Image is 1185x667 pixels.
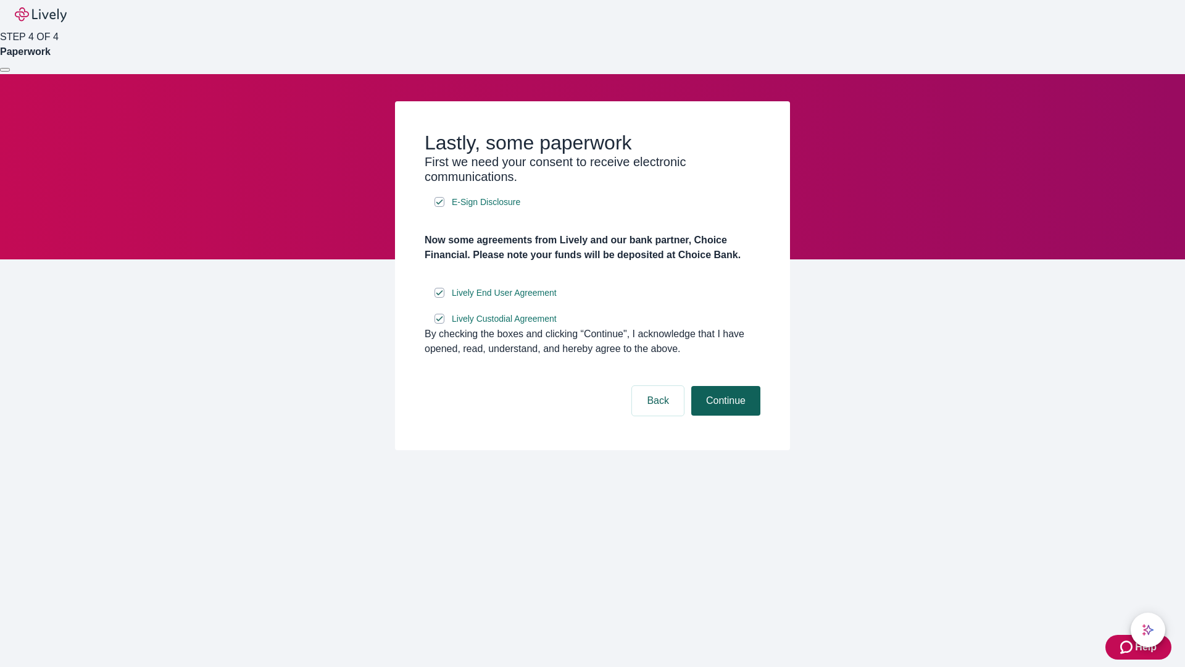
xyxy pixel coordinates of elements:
[691,386,760,416] button: Continue
[1142,624,1154,636] svg: Lively AI Assistant
[425,154,760,184] h3: First we need your consent to receive electronic communications.
[1131,613,1165,647] button: chat
[452,196,520,209] span: E-Sign Disclosure
[452,287,557,300] span: Lively End User Agreement
[425,131,760,154] h2: Lastly, some paperwork
[449,311,559,327] a: e-sign disclosure document
[449,195,523,210] a: e-sign disclosure document
[449,285,559,301] a: e-sign disclosure document
[1120,640,1135,655] svg: Zendesk support icon
[15,7,67,22] img: Lively
[425,233,760,262] h4: Now some agreements from Lively and our bank partner, Choice Financial. Please note your funds wi...
[1135,640,1157,655] span: Help
[632,386,684,416] button: Back
[425,327,760,356] div: By checking the boxes and clicking “Continue", I acknowledge that I have opened, read, understand...
[1105,635,1171,660] button: Zendesk support iconHelp
[452,313,557,325] span: Lively Custodial Agreement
